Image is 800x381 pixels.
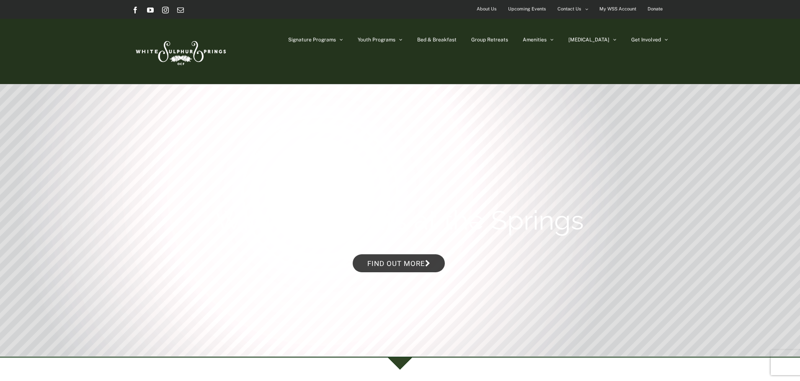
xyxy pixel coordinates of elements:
span: About Us [477,3,497,15]
a: Amenities [523,19,554,61]
span: Group Retreats [471,37,508,42]
a: Signature Programs [288,19,343,61]
a: Group Retreats [471,19,508,61]
span: Youth Programs [358,37,395,42]
rs-layer: Winter Retreats at the Springs [215,204,584,237]
span: Signature Programs [288,37,336,42]
span: My WSS Account [599,3,636,15]
a: Find out more [353,254,445,272]
span: Upcoming Events [508,3,546,15]
span: Donate [648,3,663,15]
span: [MEDICAL_DATA] [568,37,609,42]
span: Contact Us [557,3,581,15]
a: Bed & Breakfast [417,19,457,61]
nav: Main Menu [288,19,668,61]
span: Get Involved [631,37,661,42]
a: Get Involved [631,19,668,61]
a: Youth Programs [358,19,403,61]
img: White Sulphur Springs Logo [132,32,228,71]
span: Amenities [523,37,547,42]
span: Bed & Breakfast [417,37,457,42]
a: [MEDICAL_DATA] [568,19,617,61]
